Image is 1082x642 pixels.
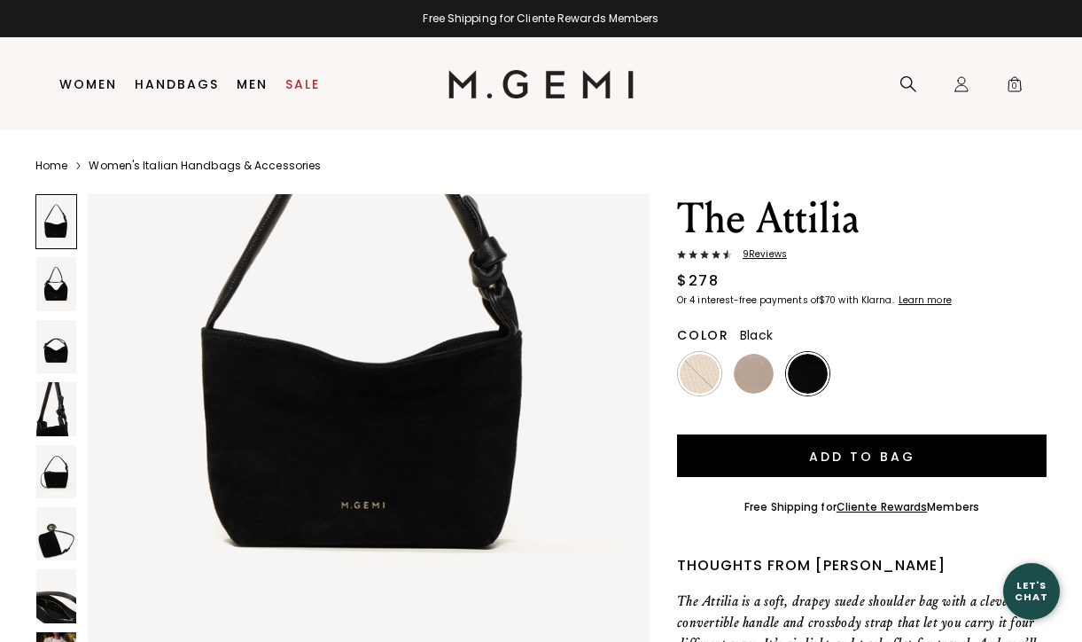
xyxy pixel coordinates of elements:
[677,328,729,342] h2: Color
[135,77,219,91] a: Handbags
[677,270,719,292] div: $278
[677,194,1047,244] h1: The Attilia
[89,159,321,173] a: Women's Italian Handbags & Accessories
[744,500,979,514] div: Free Shipping for Members
[36,320,76,373] img: The Attilia
[740,326,773,344] span: Black
[59,77,117,91] a: Women
[448,70,634,98] img: M.Gemi
[237,77,268,91] a: Men
[838,294,896,307] klarna-placement-style-body: with Klarna
[1006,79,1024,97] span: 0
[36,569,76,622] img: The Attilia
[732,249,787,260] span: 9 Review s
[677,294,819,307] klarna-placement-style-body: Or 4 interest-free payments of
[36,445,76,498] img: The Attilia
[897,295,952,306] a: Learn more
[35,159,67,173] a: Home
[788,354,828,394] img: Black
[1003,580,1060,602] div: Let's Chat
[677,249,1047,263] a: 9Reviews
[677,435,1047,477] button: Add to Bag
[36,382,76,435] img: The Attilia
[819,294,836,307] klarna-placement-style-amount: $70
[677,555,1047,576] div: Thoughts from [PERSON_NAME]
[36,257,76,310] img: The Attilia
[285,77,320,91] a: Sale
[734,354,774,394] img: Oatmeal
[680,354,720,394] img: Safari
[36,507,76,560] img: The Attilia
[837,499,928,514] a: Cliente Rewards
[899,294,952,307] klarna-placement-style-cta: Learn more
